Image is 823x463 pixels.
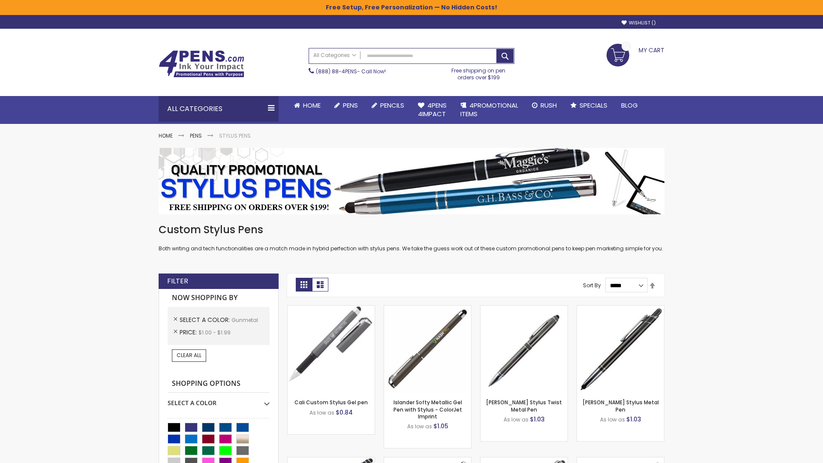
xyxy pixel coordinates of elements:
[407,423,432,430] span: As low as
[577,305,664,313] a: Olson Stylus Metal Pen-Gunmetal
[626,415,641,424] span: $1.03
[583,399,659,413] a: [PERSON_NAME] Stylus Metal Pen
[583,282,601,289] label: Sort By
[365,96,411,115] a: Pencils
[303,101,321,110] span: Home
[564,96,614,115] a: Specials
[313,52,356,59] span: All Categories
[433,422,448,430] span: $1.05
[327,96,365,115] a: Pens
[316,68,386,75] span: - Call Now!
[294,399,368,406] a: Cali Custom Stylus Gel pen
[541,101,557,110] span: Rush
[504,416,529,423] span: As low as
[180,316,231,324] span: Select A Color
[288,305,375,313] a: Cali Custom Stylus Gel pen-Gunmetal
[168,289,270,307] strong: Now Shopping by
[380,101,404,110] span: Pencils
[622,20,656,26] a: Wishlist
[600,416,625,423] span: As low as
[418,101,447,118] span: 4Pens 4impact
[530,415,545,424] span: $1.03
[159,223,664,253] div: Both writing and tech functionalities are a match made in hybrid perfection with stylus pens. We ...
[316,68,357,75] a: (888) 88-4PENS
[168,375,270,393] strong: Shopping Options
[231,316,258,324] span: Gunmetal
[481,306,568,393] img: Colter Stylus Twist Metal Pen-Gunmetal
[460,101,518,118] span: 4PROMOTIONAL ITEMS
[159,148,664,214] img: Stylus Pens
[159,50,244,78] img: 4Pens Custom Pens and Promotional Products
[288,306,375,393] img: Cali Custom Stylus Gel pen-Gunmetal
[159,96,279,122] div: All Categories
[309,48,360,63] a: All Categories
[411,96,454,124] a: 4Pens4impact
[384,305,471,313] a: Islander Softy Metallic Gel Pen with Stylus - ColorJet Imprint-Gunmetal
[443,64,515,81] div: Free shipping on pen orders over $199
[525,96,564,115] a: Rush
[486,399,562,413] a: [PERSON_NAME] Stylus Twist Metal Pen
[219,132,251,139] strong: Stylus Pens
[614,96,645,115] a: Blog
[343,101,358,110] span: Pens
[177,352,201,359] span: Clear All
[168,393,270,407] div: Select A Color
[180,328,198,337] span: Price
[454,96,525,124] a: 4PROMOTIONALITEMS
[190,132,202,139] a: Pens
[577,306,664,393] img: Olson Stylus Metal Pen-Gunmetal
[167,277,188,286] strong: Filter
[580,101,607,110] span: Specials
[621,101,638,110] span: Blog
[287,96,327,115] a: Home
[172,349,206,361] a: Clear All
[159,132,173,139] a: Home
[393,399,462,420] a: Islander Softy Metallic Gel Pen with Stylus - ColorJet Imprint
[336,408,353,417] span: $0.84
[481,305,568,313] a: Colter Stylus Twist Metal Pen-Gunmetal
[309,409,334,416] span: As low as
[384,306,471,393] img: Islander Softy Metallic Gel Pen with Stylus - ColorJet Imprint-Gunmetal
[159,223,664,237] h1: Custom Stylus Pens
[198,329,231,336] span: $1.00 - $1.99
[296,278,312,292] strong: Grid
